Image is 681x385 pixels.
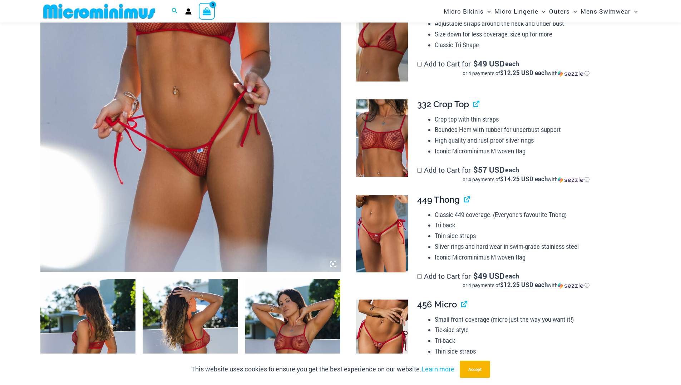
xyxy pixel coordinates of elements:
[356,99,408,177] img: Summer Storm Red 332 Crop Top
[417,59,635,77] label: Add to Cart for
[356,300,408,377] img: Summer Storm Red 456 Micro
[417,70,635,77] div: or 4 payments of with
[435,40,635,50] li: Classic Tri Shape
[500,69,548,77] span: $12.25 USD each
[558,177,583,183] img: Sezzle
[191,364,454,375] p: This website uses cookies to ensure you get the best experience on our website.
[549,2,570,20] span: Outers
[484,2,491,20] span: Menu Toggle
[494,2,538,20] span: Micro Lingerie
[493,2,547,20] a: Micro LingerieMenu ToggleMenu Toggle
[185,8,192,15] a: Account icon link
[500,281,548,289] span: $12.25 USD each
[417,176,635,183] div: or 4 payments of$14.25 USD eachwithSezzle Click to learn more about Sezzle
[435,146,635,157] li: Iconic Microminimus M woven flag
[473,272,504,280] span: 49 USD
[435,124,635,135] li: Bounded Hem with rubber for underbust support
[473,166,504,173] span: 57 USD
[421,365,454,373] a: Learn more
[40,3,158,19] img: MM SHOP LOGO FLAT
[538,2,546,20] span: Menu Toggle
[505,166,519,173] span: each
[435,18,635,29] li: Adjustable straps around the neck and under bust
[558,70,583,77] img: Sezzle
[473,58,478,69] span: $
[417,282,635,289] div: or 4 payments of with
[579,2,640,20] a: Mens SwimwearMenu ToggleMenu Toggle
[417,274,422,279] input: Add to Cart for$49 USD eachor 4 payments of$12.25 USD eachwithSezzle Click to learn more about Se...
[473,271,478,281] span: $
[442,2,493,20] a: Micro BikinisMenu ToggleMenu Toggle
[417,168,422,173] input: Add to Cart for$57 USD eachor 4 payments of$14.25 USD eachwithSezzle Click to learn more about Se...
[435,252,635,263] li: Iconic Microminimus M woven flag
[631,2,638,20] span: Menu Toggle
[417,271,635,289] label: Add to Cart for
[570,2,577,20] span: Menu Toggle
[417,99,469,109] span: 332 Crop Top
[435,135,635,146] li: High-quality and rust-proof silver rings
[460,361,490,378] button: Accept
[435,346,635,357] li: Thin side straps
[505,272,519,280] span: each
[473,164,478,175] span: $
[435,314,635,325] li: Small front coverage (micro just the way you want it!)
[435,335,635,346] li: Tri-back
[558,282,583,289] img: Sezzle
[547,2,579,20] a: OutersMenu ToggleMenu Toggle
[417,165,635,183] label: Add to Cart for
[435,325,635,335] li: Tie-side style
[435,241,635,252] li: Silver rings and hard wear in swim-grade stainless steel
[199,3,215,19] a: View Shopping Cart, empty
[473,60,504,67] span: 49 USD
[435,220,635,231] li: Tri back
[505,60,519,67] span: each
[441,1,641,21] nav: Site Navigation
[435,231,635,241] li: Thin side straps
[356,195,408,272] img: Summer Storm Red 449 Thong
[417,176,635,183] div: or 4 payments of with
[417,282,635,289] div: or 4 payments of$12.25 USD eachwithSezzle Click to learn more about Sezzle
[356,4,408,82] img: Summer Storm Red 312 Tri Top
[417,62,422,66] input: Add to Cart for$49 USD eachor 4 payments of$12.25 USD eachwithSezzle Click to learn more about Se...
[172,7,178,16] a: Search icon link
[417,299,457,310] span: 456 Micro
[435,209,635,220] li: Classic 449 coverage. (Everyone’s favourite Thong)
[581,2,631,20] span: Mens Swimwear
[417,194,460,205] span: 449 Thong
[435,114,635,125] li: Crop top with thin straps
[417,70,635,77] div: or 4 payments of$12.25 USD eachwithSezzle Click to learn more about Sezzle
[444,2,484,20] span: Micro Bikinis
[435,29,635,40] li: Size down for less coverage, size up for more
[500,175,548,183] span: $14.25 USD each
